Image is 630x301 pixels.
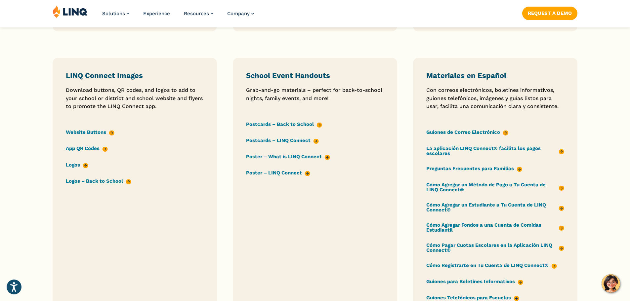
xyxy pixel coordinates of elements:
span: Resources [184,11,209,17]
a: Poster – What is LINQ Connect [246,153,330,161]
a: Logos [66,161,88,169]
nav: Primary Navigation [102,5,254,27]
span: Company [227,11,250,17]
p: Grab-and-go materials – perfect for back-to-school nights, family events, and more! [246,86,384,102]
a: Solutions [102,11,129,17]
a: Cómo Registrarte en Tu Cuenta de LINQ Connect® [426,262,557,269]
a: Cómo Agregar un Método de Pago a Tu Cuenta de LINQ Connect® [426,182,564,193]
a: Postcards – Back to School [246,121,322,128]
p: Download buttons, QR codes, and logos to add to your school or district and school website and fl... [66,86,204,110]
a: Resources [184,11,213,17]
a: Preguntas Frecuentes para Familias [426,165,522,172]
h3: School Event Handouts [246,71,384,80]
span: Solutions [102,11,125,17]
a: Experience [143,11,170,17]
a: Postcards – LINQ Connect [246,137,319,144]
h3: LINQ Connect Images [66,71,204,80]
h3: Materiales en Español [426,71,564,80]
a: Cómo Agregar un Estudiante a Tu Cuenta de LINQ Connect® [426,202,564,213]
button: Hello, have a question? Let’s chat. [602,274,620,293]
a: Cómo Pagar Cuotas Escolares en la Aplicación LINQ Connect® [426,242,564,253]
a: Guiones para Boletines Informativos [426,278,523,285]
img: LINQ | K‑12 Software [53,5,88,18]
a: Poster – LINQ Connect [246,169,310,177]
a: Cómo Agregar Fondos a una Cuenta de Comidas Estudiantil [426,222,564,233]
a: Guiones de Correo Electrónico [426,129,508,136]
nav: Button Navigation [522,5,577,20]
a: Company [227,11,254,17]
a: La aplicación LINQ Connect® facilita los pagos escolares [426,145,564,157]
a: Logos – Back to School [66,177,131,185]
a: Website Buttons [66,129,114,136]
a: Request a Demo [522,7,577,20]
a: App QR Codes [66,145,108,152]
p: Con correos electrónicos, boletines informativos, guiones telefónicos, imágenes y guías listos pa... [426,86,564,110]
